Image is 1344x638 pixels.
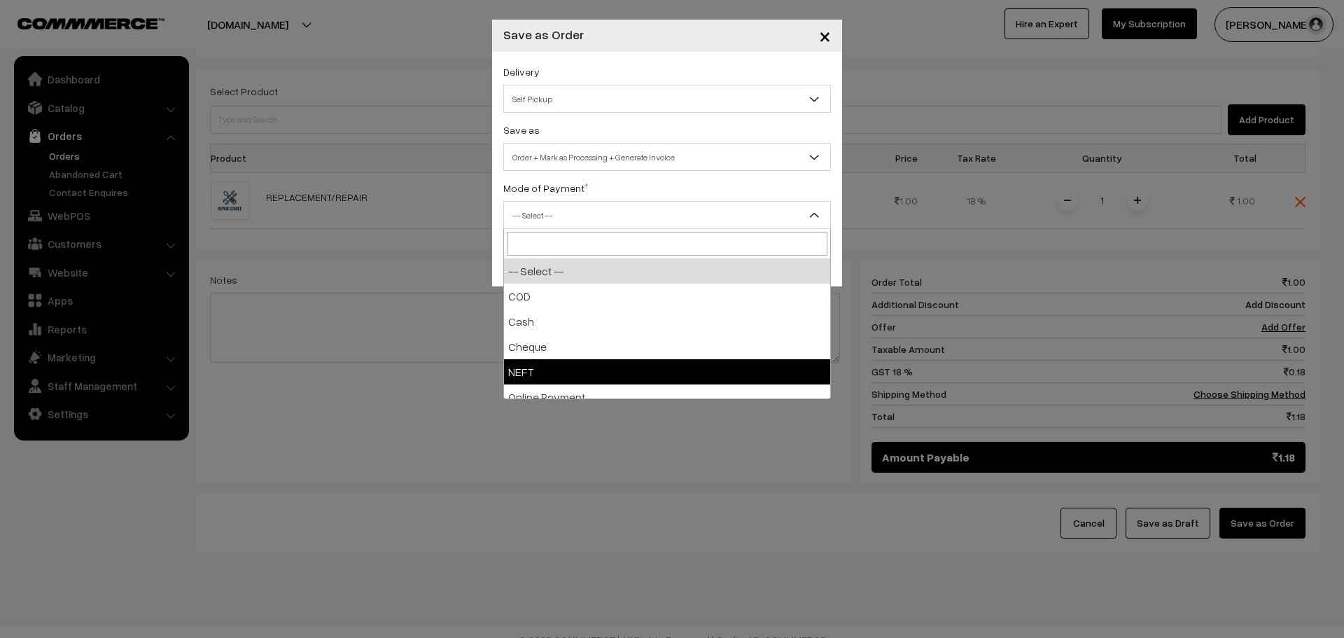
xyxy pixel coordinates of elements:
[504,334,830,359] li: Cheque
[504,87,830,111] span: Self Pickup
[504,284,830,309] li: COD
[503,85,831,113] span: Self Pickup
[504,359,830,384] li: NEFT
[503,64,540,79] label: Delivery
[504,203,830,228] span: -- Select --
[503,123,540,137] label: Save as
[504,258,830,284] li: -- Select --
[808,14,842,57] button: Close
[503,25,584,44] h4: Save as Order
[819,22,831,48] span: ×
[504,309,830,334] li: Cash
[504,384,830,410] li: Online Payment
[503,143,831,171] span: Order + Mark as Processing + Generate Invoice
[504,145,830,169] span: Order + Mark as Processing + Generate Invoice
[503,201,831,229] span: -- Select --
[503,181,588,195] label: Mode of Payment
